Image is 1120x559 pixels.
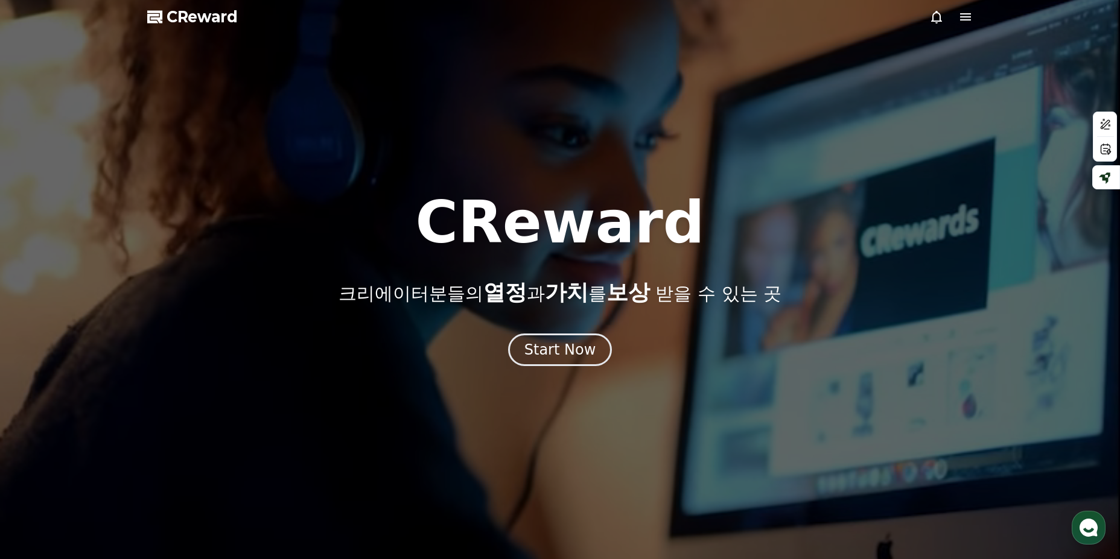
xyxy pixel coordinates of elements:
[483,280,527,305] span: 열정
[508,346,612,357] a: Start Now
[339,280,781,305] p: 크리에이터분들의 과 를 받을 수 있는 곳
[508,333,612,366] button: Start Now
[147,7,238,27] a: CReward
[156,382,232,412] a: 설정
[110,401,125,411] span: 대화
[524,340,596,359] div: Start Now
[38,400,45,410] span: 홈
[606,280,650,305] span: 보상
[4,382,80,412] a: 홈
[186,400,201,410] span: 설정
[80,382,156,412] a: 대화
[545,280,588,305] span: 가치
[167,7,238,27] span: CReward
[415,194,704,251] h1: CReward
